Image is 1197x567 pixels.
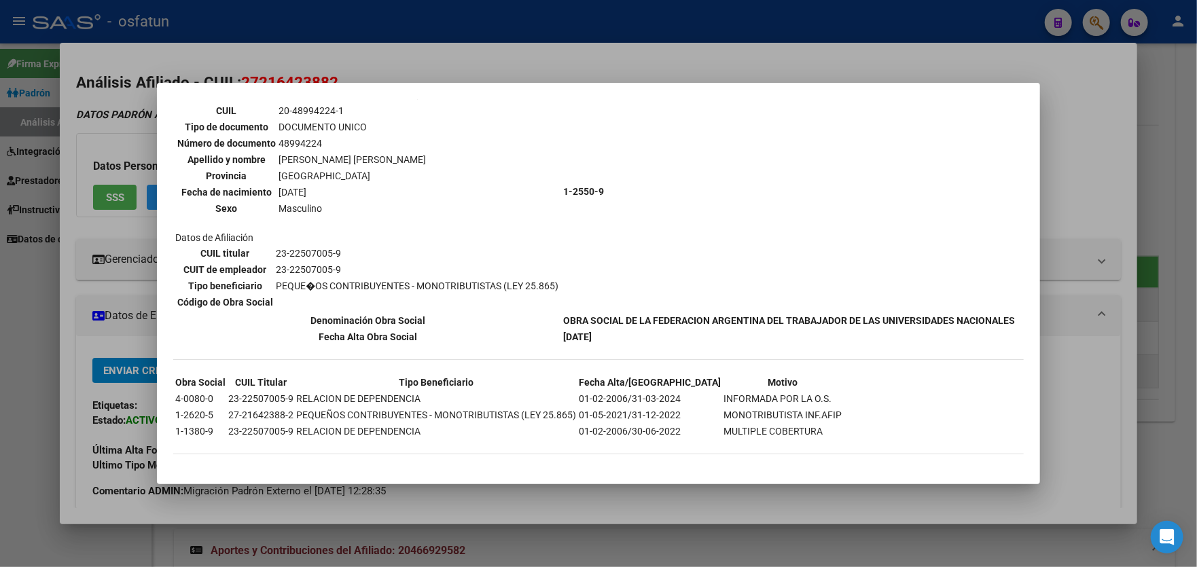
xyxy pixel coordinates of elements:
td: MULTIPLE COBERTURA [723,424,842,439]
th: CUIL [177,103,276,118]
b: [DATE] [563,331,592,342]
th: CUIL Titular [228,375,294,390]
div: Open Intercom Messenger [1151,521,1183,553]
td: [PERSON_NAME] [PERSON_NAME] [278,152,435,167]
td: Datos personales Datos de Afiliación [175,71,561,312]
td: MONOTRIBUTISTA INF.AFIP [723,407,842,422]
td: 1-1380-9 [175,424,226,439]
td: Masculino [278,201,435,216]
th: Tipo de documento [177,120,276,134]
td: 23-22507005-9 [228,424,294,439]
td: RELACION DE DEPENDENCIA [296,424,577,439]
th: Tipo Beneficiario [296,375,577,390]
th: Provincia [177,168,276,183]
td: 20-48994224-1 [278,103,435,118]
b: 1-2550-9 [563,186,604,197]
th: CUIL titular [177,246,274,261]
td: INFORMADA POR LA O.S. [723,391,842,406]
th: Código de Obra Social [177,295,274,310]
td: 4-0080-0 [175,391,226,406]
td: PEQUEÑOS CONTRIBUYENTES - MONOTRIBUTISTAS (LEY 25.865) [296,407,577,422]
th: Denominación Obra Social [175,313,561,328]
td: 01-05-2021/31-12-2022 [578,407,721,422]
th: Apellido y nombre [177,152,276,167]
th: Obra Social [175,375,226,390]
td: 23-22507005-9 [228,391,294,406]
td: 23-22507005-9 [275,262,559,277]
th: Motivo [723,375,842,390]
td: 27-21642388-2 [228,407,294,422]
td: [DATE] [278,185,435,200]
th: Fecha Alta/[GEOGRAPHIC_DATA] [578,375,721,390]
td: 1-2620-5 [175,407,226,422]
b: OBRA SOCIAL DE LA FEDERACION ARGENTINA DEL TRABAJADOR DE LAS UNIVERSIDADES NACIONALES [563,315,1015,326]
th: Sexo [177,201,276,216]
td: [GEOGRAPHIC_DATA] [278,168,435,183]
td: 23-22507005-9 [275,246,559,261]
td: 01-02-2006/30-06-2022 [578,424,721,439]
th: Número de documento [177,136,276,151]
td: PEQUE�OS CONTRIBUYENTES - MONOTRIBUTISTAS (LEY 25.865) [275,278,559,293]
td: 48994224 [278,136,435,151]
th: Fecha de nacimiento [177,185,276,200]
th: CUIT de empleador [177,262,274,277]
th: Tipo beneficiario [177,278,274,293]
th: Fecha Alta Obra Social [175,329,561,344]
td: 01-02-2006/31-03-2024 [578,391,721,406]
td: DOCUMENTO UNICO [278,120,435,134]
td: RELACION DE DEPENDENCIA [296,391,577,406]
